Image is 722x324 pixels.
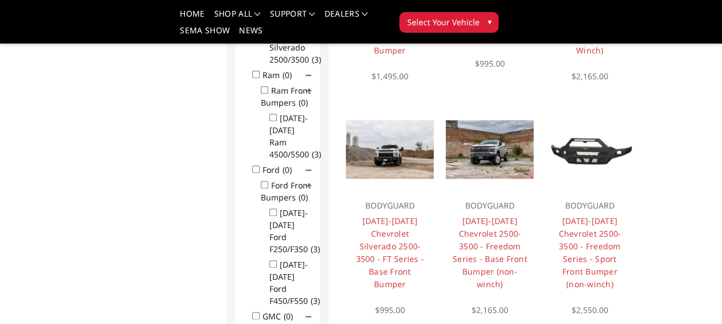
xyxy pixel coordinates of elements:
span: (3) [311,244,320,254]
a: [DATE]-[DATE] Chevrolet 2500-3500 - Freedom Series - Base Front Bumper (non-winch) [453,215,527,290]
a: Dealers [325,10,368,26]
iframe: Chat Widget [665,269,722,324]
label: [DATE]-[DATE] Ram 4500/5500 [269,113,328,160]
span: (0) [299,97,308,108]
label: [DATE]-[DATE] Ford F250/F350 [269,207,327,254]
a: [DATE]-[DATE] Chevrolet 2500-3500 - Freedom Series - Sport Front Bumper (non-winch) [558,215,621,290]
span: $995.00 [475,58,505,69]
p: BODYGUARD [352,199,428,213]
span: (0) [283,164,292,175]
button: Select Your Vehicle [399,12,499,33]
span: ▾ [487,16,491,28]
a: [DATE]-[DATE] Chevrolet Silverado 2500-3500 - FT Series - Base Front Bumper [356,215,424,290]
span: Click to show/hide children [306,183,311,188]
span: (3) [312,54,321,65]
p: BODYGUARD [451,199,528,213]
label: GMC [262,311,300,322]
span: Click to show/hide children [306,314,311,319]
a: Home [180,10,204,26]
label: Ram [262,70,299,80]
label: Ford Front Bumpers [261,180,315,203]
span: $1,495.00 [372,71,408,82]
span: (0) [299,192,308,203]
span: Click to show/hide children [306,88,311,94]
label: Ram Front Bumpers [261,85,315,108]
span: (3) [312,149,321,160]
span: (3) [311,295,320,306]
span: Select Your Vehicle [407,16,479,28]
span: $995.00 [375,304,405,315]
a: SEMA Show [180,26,230,43]
span: (0) [283,70,292,80]
label: [DATE]-[DATE] Ford F450/F550 [269,259,327,306]
label: Ford [262,164,299,175]
span: $2,165.00 [472,304,508,315]
a: Support [270,10,315,26]
p: BODYGUARD [551,199,628,213]
span: $2,165.00 [572,71,608,82]
span: $2,550.00 [572,304,608,315]
span: Click to show/hide children [306,167,311,173]
a: shop all [214,10,261,26]
span: (0) [284,311,293,322]
span: Click to show/hide children [306,72,311,78]
a: News [239,26,262,43]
